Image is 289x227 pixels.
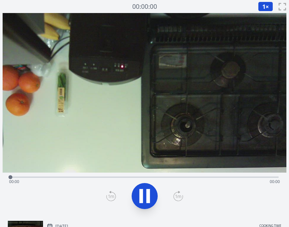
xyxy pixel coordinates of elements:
button: 1× [258,2,273,11]
span: 1 [262,3,266,10]
span: 00:00 [270,179,280,184]
a: 00:00:00 [132,2,157,11]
